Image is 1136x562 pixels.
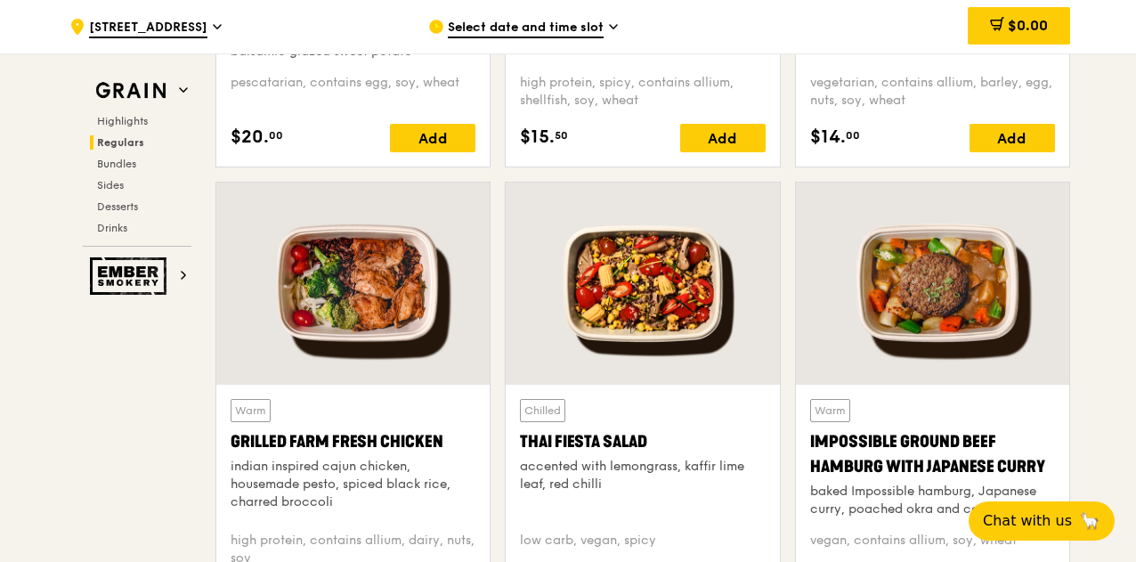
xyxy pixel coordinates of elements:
div: Add [390,124,475,152]
img: Ember Smokery web logo [90,257,172,295]
span: Sides [97,179,124,191]
span: $15. [520,124,555,151]
div: Warm [231,399,271,422]
span: Regulars [97,136,144,149]
span: 50 [555,128,568,143]
div: vegetarian, contains allium, barley, egg, nuts, soy, wheat [810,74,1055,110]
img: Grain web logo [90,75,172,107]
button: Chat with us🦙 [969,501,1115,541]
div: Warm [810,399,850,422]
div: Grilled Farm Fresh Chicken [231,429,475,454]
div: Chilled [520,399,565,422]
div: Thai Fiesta Salad [520,429,765,454]
span: $20. [231,124,269,151]
span: 00 [269,128,283,143]
span: Drinks [97,222,127,234]
span: [STREET_ADDRESS] [89,19,207,38]
span: $14. [810,124,846,151]
div: Add [680,124,766,152]
div: pescatarian, contains egg, soy, wheat [231,74,475,110]
span: Bundles [97,158,136,170]
div: indian inspired cajun chicken, housemade pesto, spiced black rice, charred broccoli [231,458,475,511]
div: high protein, spicy, contains allium, shellfish, soy, wheat [520,74,765,110]
span: Highlights [97,115,148,127]
span: Chat with us [983,510,1072,532]
div: Add [970,124,1055,152]
span: 00 [846,128,860,143]
div: accented with lemongrass, kaffir lime leaf, red chilli [520,458,765,493]
div: Impossible Ground Beef Hamburg with Japanese Curry [810,429,1055,479]
span: Select date and time slot [448,19,604,38]
span: Desserts [97,200,138,213]
span: 🦙 [1079,510,1100,532]
div: baked Impossible hamburg, Japanese curry, poached okra and carrots [810,483,1055,518]
span: $0.00 [1008,17,1048,34]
